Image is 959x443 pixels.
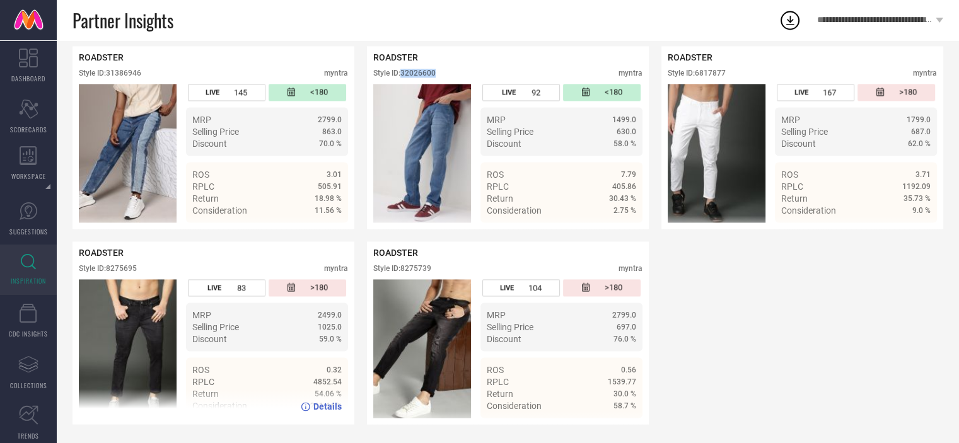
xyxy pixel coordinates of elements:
span: 1539.77 [608,377,636,386]
span: >180 [605,282,622,293]
span: ROS [487,170,504,180]
span: Selling Price [781,127,828,137]
img: Style preview image [79,84,177,222]
span: 3.01 [327,170,342,179]
span: 30.43 % [609,194,636,203]
span: Details [313,228,342,238]
span: Selling Price [487,322,533,332]
span: ROS [487,365,504,375]
div: Style ID: 8275739 [373,264,431,273]
div: Number of days the style has been live on the platform [482,279,560,296]
span: Details [608,228,636,238]
span: Discount [487,334,521,344]
span: 9.0 % [912,206,931,215]
img: Style preview image [668,84,765,222]
div: myntra [324,69,348,78]
span: <180 [605,87,622,98]
span: Discount [192,334,227,344]
span: WORKSPACE [11,171,46,181]
span: Details [902,228,931,238]
div: Number of days since the style was first listed on the platform [857,84,935,101]
span: 0.32 [327,365,342,374]
span: 697.0 [617,323,636,331]
span: 1799.0 [907,115,931,124]
span: COLLECTIONS [10,381,47,390]
span: Consideration [487,401,542,411]
div: Style ID: 8275695 [79,264,137,273]
span: SCORECARDS [10,125,47,134]
div: myntra [913,69,937,78]
span: LIVE [206,88,219,96]
span: RPLC [781,181,803,192]
span: 863.0 [322,127,342,136]
span: >180 [310,282,328,293]
span: Selling Price [192,322,239,332]
span: Consideration [781,205,836,216]
span: 11.56 % [315,206,342,215]
span: LIVE [502,88,516,96]
div: Style ID: 31386946 [79,69,141,78]
span: MRP [487,310,506,320]
span: 59.0 % [319,335,342,343]
span: 104 [528,283,542,292]
span: 0.56 [621,365,636,374]
div: Click to view image [79,279,177,418]
div: Number of days the style has been live on the platform [482,84,560,101]
span: RPLC [487,181,509,192]
span: SUGGESTIONS [9,227,48,236]
img: Style preview image [373,279,471,418]
span: Discount [781,139,816,149]
span: Partner Insights [73,8,173,33]
span: MRP [487,115,506,125]
span: Details [313,401,342,411]
div: Number of days the style has been live on the platform [188,84,265,101]
span: RPLC [487,377,509,387]
span: 62.0 % [908,139,931,148]
span: MRP [192,115,211,125]
div: Click to view image [373,279,471,418]
div: Number of days the style has been live on the platform [188,279,265,296]
span: Return [781,193,808,204]
img: Style preview image [79,279,177,418]
div: Number of days the style has been live on the platform [777,84,854,101]
span: MRP [781,115,800,125]
div: Number of days since the style was first listed on the platform [563,84,641,101]
span: 83 [237,283,246,292]
span: 58.0 % [613,139,636,148]
div: myntra [619,69,642,78]
span: Selling Price [192,127,239,137]
a: Details [595,423,636,434]
span: Details [608,423,636,434]
span: 505.91 [318,182,342,191]
span: 18.98 % [315,194,342,203]
span: ROADSTER [373,248,418,258]
div: Number of days since the style was first listed on the platform [269,84,346,101]
span: 58.7 % [613,401,636,410]
span: 2.75 % [613,206,636,215]
span: ROS [192,365,209,375]
span: ROADSTER [79,248,124,258]
span: 630.0 [617,127,636,136]
span: Return [487,389,513,399]
img: Style preview image [373,84,471,222]
span: 1499.0 [612,115,636,124]
span: Consideration [487,205,542,216]
span: 70.0 % [319,139,342,148]
span: Discount [487,139,521,149]
span: 7.79 [621,170,636,179]
span: 35.73 % [904,194,931,203]
span: 2799.0 [318,115,342,124]
div: myntra [324,264,348,273]
span: 145 [234,88,247,97]
span: 76.0 % [613,335,636,343]
span: INSPIRATION [11,276,46,285]
a: Details [301,401,342,411]
span: 30.0 % [613,389,636,398]
span: RPLC [192,181,214,192]
span: Return [487,193,513,204]
div: Number of days since the style was first listed on the platform [563,279,641,296]
a: Details [890,228,931,238]
span: LIVE [207,284,221,292]
span: ROS [781,170,798,180]
span: DASHBOARD [11,74,45,83]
